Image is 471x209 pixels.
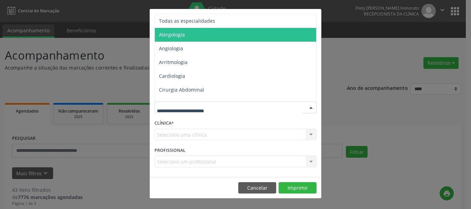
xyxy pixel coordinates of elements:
label: PROFISSIONAL [154,145,186,156]
span: Cirurgia Bariatrica [159,100,201,107]
span: Angiologia [159,45,183,52]
span: Cirurgia Abdominal [159,86,204,93]
label: CLÍNICA [154,118,174,129]
span: Cardiologia [159,73,185,79]
h5: Relatório de agendamentos [154,14,233,23]
span: Arritmologia [159,59,188,65]
span: Todas as especialidades [159,18,215,24]
button: Close [308,9,321,26]
button: Cancelar [238,182,276,194]
span: Alergologia [159,31,185,38]
button: Imprimir [279,182,317,194]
